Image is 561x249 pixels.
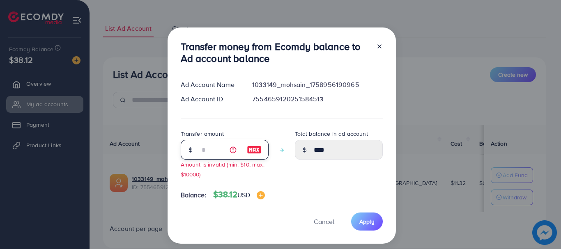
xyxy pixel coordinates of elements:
span: Cancel [314,217,334,226]
button: Apply [351,212,383,230]
div: Ad Account Name [174,80,246,89]
label: Transfer amount [181,130,224,138]
span: USD [237,190,250,199]
h4: $38.12 [213,190,265,200]
div: Ad Account ID [174,94,246,104]
span: Apply [359,217,375,226]
label: Total balance in ad account [295,130,368,138]
img: image [247,145,262,155]
img: image [257,191,265,199]
div: 1033149_mohsain_1758956190965 [246,80,389,89]
small: Amount is invalid (min: $10, max: $10000) [181,160,264,178]
h3: Transfer money from Ecomdy balance to Ad account balance [181,41,370,64]
div: 7554659120251584513 [246,94,389,104]
button: Cancel [303,212,345,230]
span: Balance: [181,190,207,200]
